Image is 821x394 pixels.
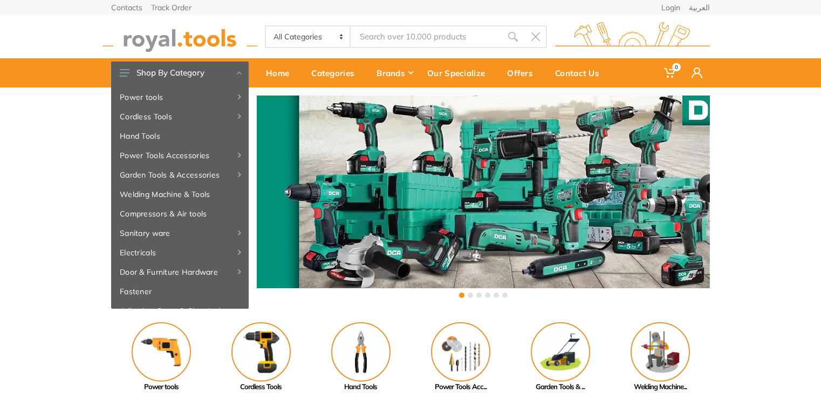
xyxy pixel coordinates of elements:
a: Garden Tools & Accessories [111,165,249,185]
img: royal.tools Logo [555,22,710,52]
a: Login [661,4,680,11]
div: Hand Tools [311,382,410,392]
a: Track Order [151,4,191,11]
img: Royal - Cordless Tools [231,322,291,382]
a: Home [258,58,304,87]
a: Hand Tools [111,126,249,146]
a: Electricals [111,243,249,262]
div: Our Specialize [420,62,500,84]
a: Power Tools Accessories [111,146,249,165]
img: Royal - Power tools [132,322,191,382]
div: Garden Tools & ... [510,382,610,392]
div: Contact Us [548,62,614,84]
div: Power Tools Acc... [410,382,510,392]
a: Sanitary ware [111,223,249,243]
img: Royal - Welding Machine & Tools [631,322,690,382]
div: Brands [369,62,420,84]
a: Offers [500,58,548,87]
a: Categories [304,58,369,87]
a: Power Tools Acc... [410,322,510,392]
a: Contacts [111,4,142,11]
button: Shop By Category [111,62,249,84]
a: Welding Machine & Tools [111,185,249,204]
a: Garden Tools & ... [510,322,610,392]
span: 0 [672,63,681,71]
a: Cordless Tools [211,322,311,392]
a: العربية [689,4,710,11]
div: Cordless Tools [211,382,311,392]
input: Site search [351,25,502,48]
a: Power tools [111,87,249,107]
a: Welding Machine... [610,322,710,392]
a: Our Specialize [420,58,500,87]
a: 0 [656,58,684,87]
img: royal.tools Logo [102,22,257,52]
div: Offers [500,62,548,84]
div: Categories [304,62,369,84]
a: Door & Furniture Hardware [111,262,249,282]
a: Compressors & Air tools [111,204,249,223]
div: Power tools [111,382,211,392]
img: Royal - Power Tools Accessories [431,322,490,382]
a: Contact Us [548,58,614,87]
a: Fastener [111,282,249,301]
a: Hand Tools [311,322,410,392]
img: Royal - Hand Tools [331,322,391,382]
a: Power tools [111,322,211,392]
a: Adhesive, Spray & Chemical [111,301,249,321]
div: Welding Machine... [610,382,710,392]
div: Home [258,62,304,84]
select: Category [266,26,351,47]
a: Cordless Tools [111,107,249,126]
img: Royal - Garden Tools & Accessories [531,322,590,382]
